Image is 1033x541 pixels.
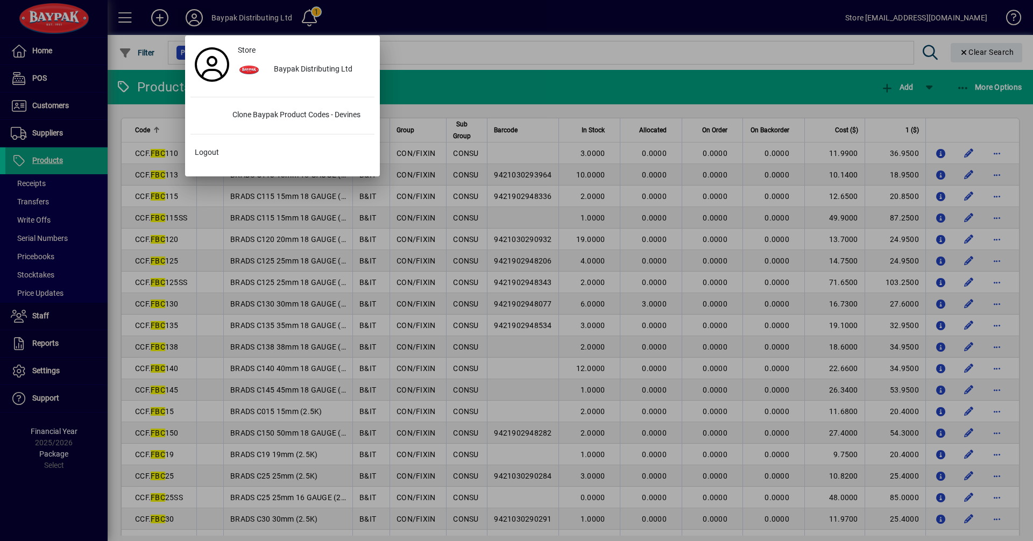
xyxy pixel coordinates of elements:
div: Baypak Distributing Ltd [265,60,374,80]
a: Store [234,41,374,60]
span: Store [238,45,256,56]
button: Logout [190,143,374,162]
div: Clone Baypak Product Codes - Devines [224,106,374,125]
span: Logout [195,147,219,158]
button: Clone Baypak Product Codes - Devines [190,106,374,125]
a: Profile [190,55,234,74]
button: Baypak Distributing Ltd [234,60,374,80]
